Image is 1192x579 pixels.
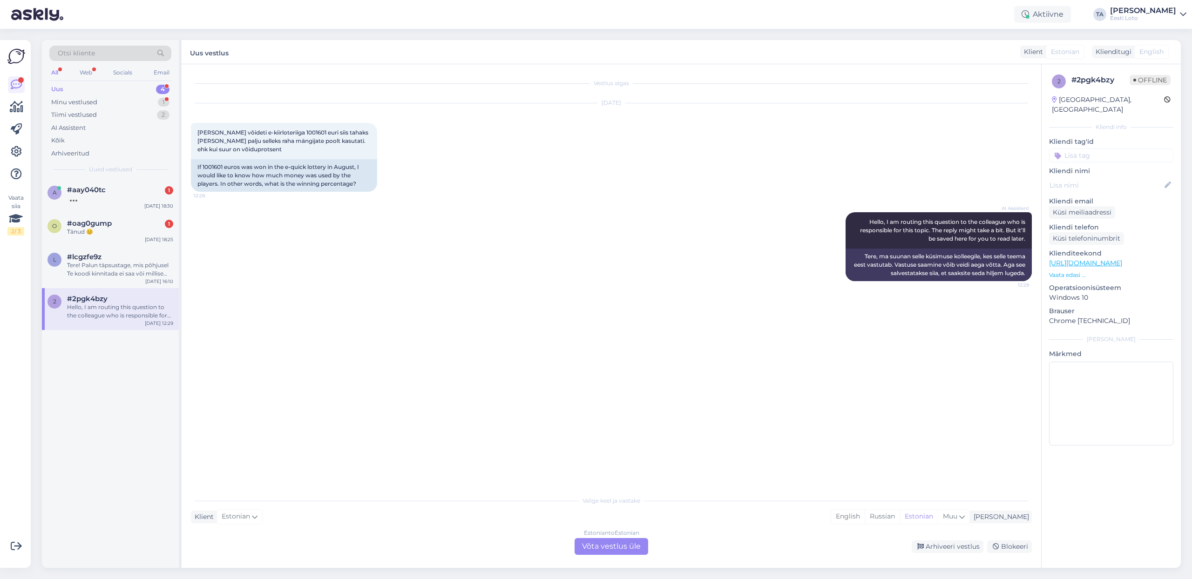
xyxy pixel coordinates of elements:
span: o [52,222,57,229]
div: [DATE] 18:25 [145,236,173,243]
p: Kliendi nimi [1049,166,1173,176]
div: 2 [157,110,169,120]
div: [PERSON_NAME] [970,512,1029,522]
span: l [53,256,56,263]
div: 2 / 3 [7,227,24,236]
p: Kliendi email [1049,196,1173,206]
div: # 2pgk4bzy [1071,74,1130,86]
div: Russian [865,510,900,524]
div: Klient [191,512,214,522]
div: TA [1093,8,1106,21]
div: Kõik [51,136,65,145]
div: Web [78,67,94,79]
span: #oag0gump [67,219,112,228]
span: Uued vestlused [89,165,132,174]
span: [PERSON_NAME] võideti e-kiirloteriiga 1001601 euri siis tahaks [PERSON_NAME] palju selleks raha m... [197,129,370,153]
span: 2 [1057,78,1061,85]
span: English [1139,47,1164,57]
div: Klienditugi [1092,47,1131,57]
div: Minu vestlused [51,98,97,107]
p: Märkmed [1049,349,1173,359]
p: Operatsioonisüsteem [1049,283,1173,293]
span: 12:29 [994,282,1029,289]
div: Kliendi info [1049,123,1173,131]
div: Tänud 😊 [67,228,173,236]
div: Hello, I am routing this question to the colleague who is responsible for this topic. The reply m... [67,303,173,320]
div: [DATE] 18:30 [144,202,173,209]
div: [DATE] 12:29 [145,320,173,327]
div: Klient [1020,47,1043,57]
p: Brauser [1049,306,1173,316]
div: Estonian [900,510,938,524]
div: Vaata siia [7,194,24,236]
p: Klienditeekond [1049,249,1173,258]
div: Küsi telefoninumbrit [1049,232,1124,245]
span: a [53,189,57,196]
label: Uus vestlus [190,46,229,58]
div: 1 [165,220,173,228]
span: #aay040tc [67,186,106,194]
div: If 1001601 euros was won in the e-quick lottery in August, I would like to know how much money wa... [191,159,377,192]
div: [GEOGRAPHIC_DATA], [GEOGRAPHIC_DATA] [1052,95,1164,114]
div: 1 [158,98,169,107]
span: Offline [1130,75,1171,85]
span: 2 [53,298,56,305]
div: Blokeeri [987,540,1032,553]
div: Tere! Palun täpsustage, mis põhjusel Te koodi kinnitada ei saa või millise veateate saate. [67,261,173,278]
div: Tere, ma suunan selle küsimuse kolleegile, kes selle teema eest vastutab. Vastuse saamine võib ve... [846,249,1032,281]
span: #lcgzfe9z [67,253,102,261]
div: Estonian to Estonian [584,529,639,537]
p: Chrome [TECHNICAL_ID] [1049,316,1173,326]
p: Windows 10 [1049,293,1173,303]
div: Valige keel ja vastake [191,497,1032,505]
img: Askly Logo [7,47,25,65]
p: Kliendi telefon [1049,222,1173,232]
div: [DATE] [191,99,1032,107]
div: Võta vestlus üle [575,538,648,555]
span: Estonian [222,512,250,522]
div: Vestlus algas [191,79,1032,88]
div: All [49,67,60,79]
p: Vaata edasi ... [1049,271,1173,279]
div: AI Assistent [51,123,86,133]
div: [PERSON_NAME] [1110,7,1176,14]
div: Küsi meiliaadressi [1049,206,1115,219]
div: Eesti Loto [1110,14,1176,22]
div: Email [152,67,171,79]
span: Hello, I am routing this question to the colleague who is responsible for this topic. The reply m... [860,218,1027,242]
div: Socials [111,67,134,79]
input: Lisa tag [1049,148,1173,162]
a: [URL][DOMAIN_NAME] [1049,259,1122,267]
div: Arhiveeri vestlus [912,540,983,553]
span: AI Assistent [994,205,1029,212]
span: 12:28 [194,192,229,199]
span: #2pgk4bzy [67,295,108,303]
div: Aktiivne [1014,6,1071,23]
div: [DATE] 16:10 [145,278,173,285]
a: [PERSON_NAME]Eesti Loto [1110,7,1186,22]
input: Lisa nimi [1050,180,1163,190]
span: Otsi kliente [58,48,95,58]
span: Estonian [1051,47,1079,57]
div: [PERSON_NAME] [1049,335,1173,343]
div: Tiimi vestlused [51,110,97,120]
div: Uus [51,85,63,94]
span: Muu [943,512,957,520]
div: 4 [156,85,169,94]
div: 1 [165,186,173,195]
p: Kliendi tag'id [1049,137,1173,147]
div: Arhiveeritud [51,149,89,158]
div: English [831,510,865,524]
